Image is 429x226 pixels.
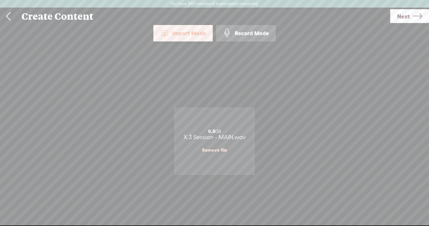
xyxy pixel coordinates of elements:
[202,147,227,153] a: Remove file
[397,8,410,25] span: Next
[17,8,390,25] div: Create Content
[184,134,246,140] span: X.3 Session - MAIN.wav
[170,1,259,7] label: You have 360 minutes of transcription remaining.
[153,25,213,41] div: Import Mode
[216,25,276,41] div: Record Mode
[208,129,215,134] strong: 0.3
[208,129,221,134] span: GB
